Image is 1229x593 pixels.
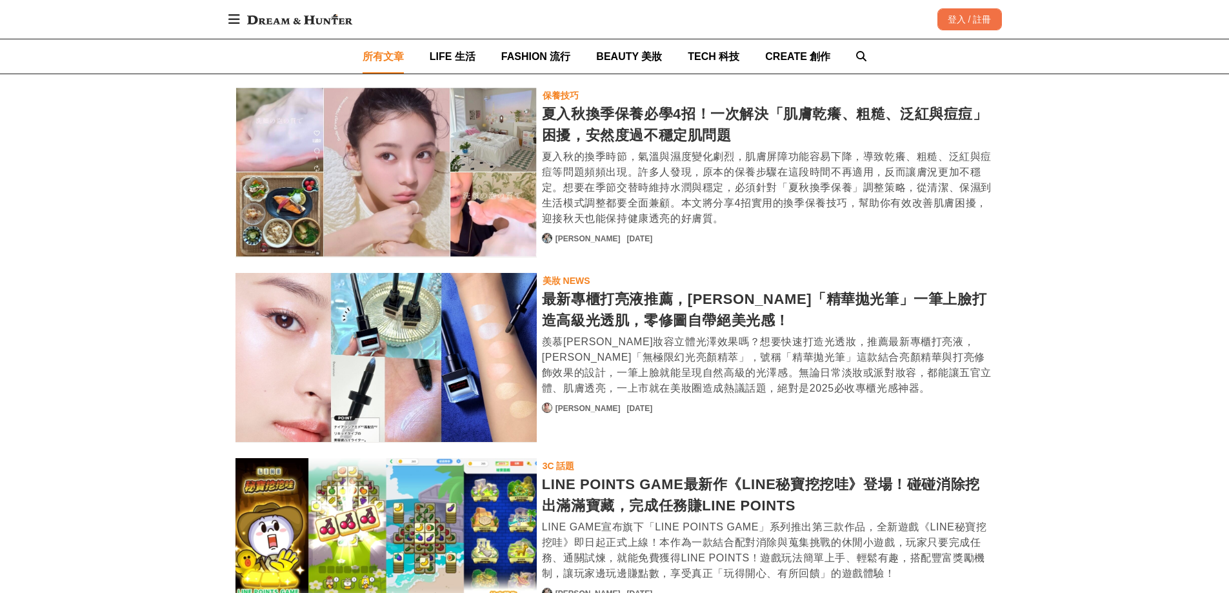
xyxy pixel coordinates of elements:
div: 夏入秋換季保養必學4招！一次解決「肌膚乾癢、粗糙、泛紅與痘痘」困擾，安然度過不穩定肌問題 [542,103,994,146]
a: 所有文章 [363,39,404,74]
a: 3C 話題 [542,458,575,474]
img: Avatar [543,403,552,412]
a: LINE POINTS GAME最新作《LINE秘寶挖挖哇》登場！碰碰消除挖出滿滿寶藏，完成任務賺LINE POINTSLINE GAME宣布旗下「LINE POINTS GAME」系列推出第三... [542,474,994,581]
span: 所有文章 [363,51,404,62]
span: FASHION 流行 [501,51,571,62]
span: BEAUTY 美妝 [596,51,662,62]
a: 最新專櫃打亮液推薦，[PERSON_NAME]「精華拋光筆」一筆上臉打造高級光透肌，零修圖自帶絕美光感！羨慕[PERSON_NAME]妝容立體光澤效果嗎？想要快速打造光透妝，推薦最新專櫃打亮液，... [542,288,994,396]
a: Avatar [542,233,552,243]
a: FASHION 流行 [501,39,571,74]
a: 保養技巧 [542,88,579,103]
img: Dream & Hunter [241,8,359,31]
img: Avatar [543,234,552,243]
a: 夏入秋換季保養必學4招！一次解決「肌膚乾癢、粗糙、泛紅與痘痘」困擾，安然度過不穩定肌問題夏入秋的換季時節，氣溫與濕度變化劇烈，肌膚屏障功能容易下降，導致乾癢、粗糙、泛紅與痘痘等問題頻頻出現。許多... [542,103,994,226]
div: [DATE] [626,403,652,414]
span: CREATE 創作 [765,51,830,62]
a: CREATE 創作 [765,39,830,74]
div: LINE POINTS GAME最新作《LINE秘寶挖挖哇》登場！碰碰消除挖出滿滿寶藏，完成任務賺LINE POINTS [542,474,994,516]
div: 登入 / 註冊 [937,8,1002,30]
a: [PERSON_NAME] [555,403,621,414]
a: 最新專櫃打亮液推薦，植村秀「精華拋光筆」一筆上臉打造高級光透肌，零修圖自帶絕美光感！ [235,273,537,443]
div: [DATE] [626,233,652,245]
div: 美妝 NEWS [543,274,590,288]
a: 夏入秋換季保養必學4招！一次解決「肌膚乾癢、粗糙、泛紅與痘痘」困擾，安然度過不穩定肌問題 [235,88,537,257]
a: LIFE 生活 [430,39,475,74]
div: 夏入秋的換季時節，氣溫與濕度變化劇烈，肌膚屏障功能容易下降，導致乾癢、粗糙、泛紅與痘痘等問題頻頻出現。許多人發現，原本的保養步驟在這段時間不再適用，反而讓膚況更加不穩定。想要在季節交替時維持水潤... [542,149,994,226]
a: BEAUTY 美妝 [596,39,662,74]
div: 保養技巧 [543,88,579,103]
div: 最新專櫃打亮液推薦，[PERSON_NAME]「精華拋光筆」一筆上臉打造高級光透肌，零修圖自帶絕美光感！ [542,288,994,331]
a: TECH 科技 [688,39,739,74]
div: LINE GAME宣布旗下「LINE POINTS GAME」系列推出第三款作品，全新遊戲《LINE秘寶挖挖哇》即日起正式上線！本作為一款結合配對消除與蒐集挑戰的休閒小遊戲，玩家只要完成任務、通... [542,519,994,581]
span: TECH 科技 [688,51,739,62]
a: 美妝 NEWS [542,273,591,288]
div: 3C 話題 [543,459,575,473]
div: 羨慕[PERSON_NAME]妝容立體光澤效果嗎？想要快速打造光透妝，推薦最新專櫃打亮液，[PERSON_NAME]「無極限幻光亮顏精萃」，號稱「精華拋光筆」這款結合亮顏精華與打亮修飾效果的設計... [542,334,994,396]
a: Avatar [542,403,552,413]
span: LIFE 生活 [430,51,475,62]
a: [PERSON_NAME] [555,233,621,245]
